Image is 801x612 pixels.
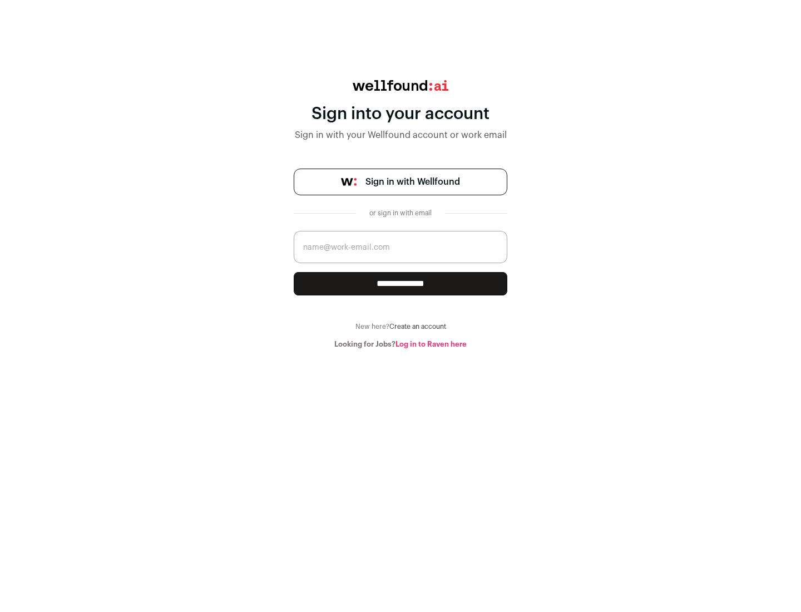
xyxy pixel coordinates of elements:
[294,322,507,331] div: New here?
[294,104,507,124] div: Sign into your account
[395,340,467,348] a: Log in to Raven here
[389,323,446,330] a: Create an account
[365,175,460,189] span: Sign in with Wellfound
[294,231,507,263] input: name@work-email.com
[294,129,507,142] div: Sign in with your Wellfound account or work email
[294,340,507,349] div: Looking for Jobs?
[341,178,357,186] img: wellfound-symbol-flush-black-fb3c872781a75f747ccb3a119075da62bfe97bd399995f84a933054e44a575c4.png
[365,209,436,218] div: or sign in with email
[294,169,507,195] a: Sign in with Wellfound
[353,80,448,91] img: wellfound:ai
